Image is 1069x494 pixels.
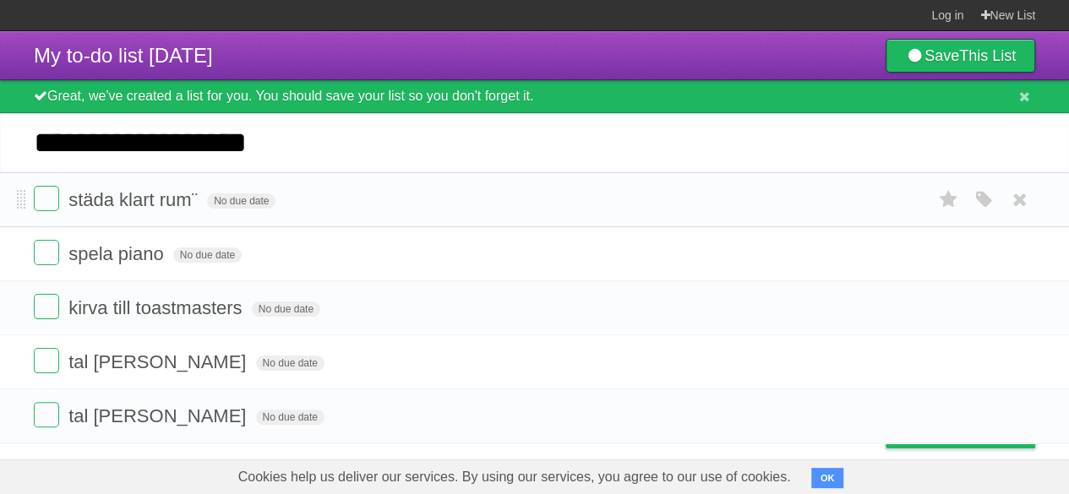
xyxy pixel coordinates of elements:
label: Done [34,294,59,319]
span: No due date [256,410,325,425]
span: My to-do list [DATE] [34,44,213,67]
a: SaveThis List [886,39,1035,73]
span: No due date [256,356,325,371]
label: Done [34,186,59,211]
label: Done [34,240,59,265]
span: No due date [252,301,320,317]
span: spela piano [68,243,168,264]
button: OK [811,468,844,488]
span: No due date [173,247,242,263]
label: Done [34,402,59,427]
span: tal [PERSON_NAME] [68,351,250,372]
span: tal [PERSON_NAME] [68,405,250,426]
b: This List [959,47,1016,64]
span: städa klart rum¨ [68,189,202,210]
span: kirva till toastmasters [68,297,246,318]
span: No due date [207,193,275,209]
span: Buy me a coffee [921,418,1027,448]
label: Star task [932,186,964,214]
span: Cookies help us deliver our services. By using our services, you agree to our use of cookies. [221,460,808,494]
label: Done [34,348,59,373]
